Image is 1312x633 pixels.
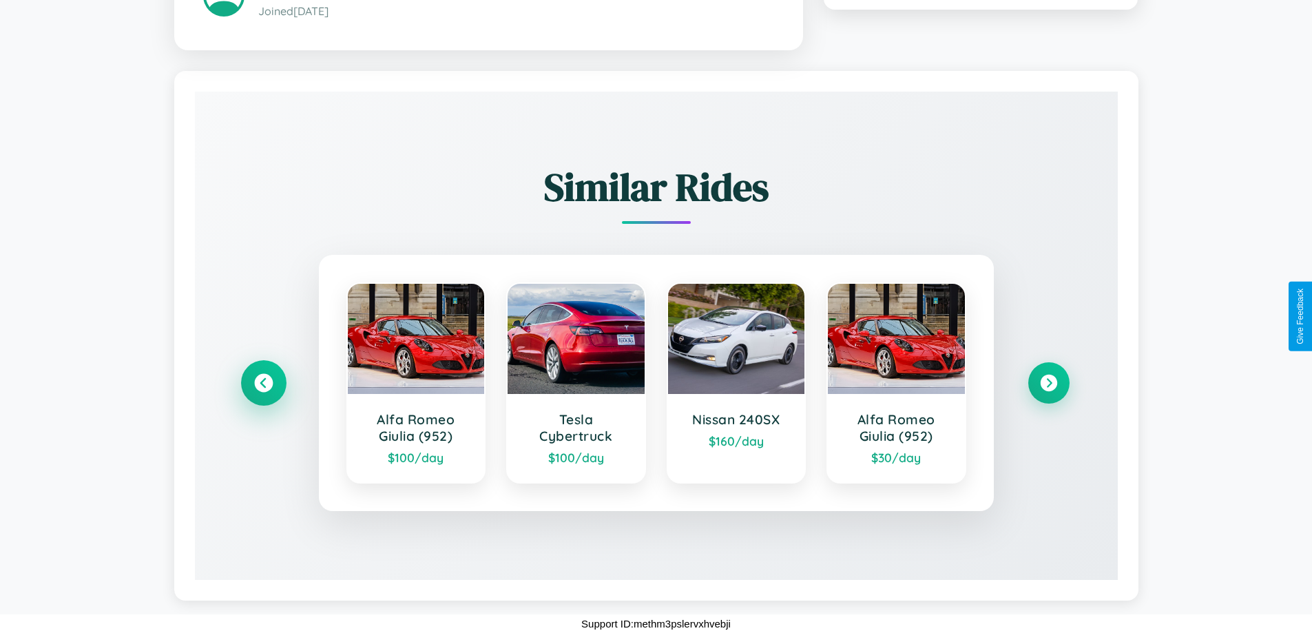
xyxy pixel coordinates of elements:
h3: Alfa Romeo Giulia (952) [362,411,471,444]
a: Nissan 240SX$160/day [667,282,806,484]
div: Give Feedback [1295,289,1305,344]
h3: Nissan 240SX [682,411,791,428]
div: $ 100 /day [521,450,631,465]
h3: Alfa Romeo Giulia (952) [842,411,951,444]
h3: Tesla Cybertruck [521,411,631,444]
p: Support ID: methm3pslervxhvebji [581,614,731,633]
div: $ 30 /day [842,450,951,465]
div: $ 160 /day [682,433,791,448]
h2: Similar Rides [243,160,1070,214]
a: Alfa Romeo Giulia (952)$100/day [346,282,486,484]
a: Alfa Romeo Giulia (952)$30/day [826,282,966,484]
a: Tesla Cybertruck$100/day [506,282,646,484]
p: Joined [DATE] [258,1,774,21]
div: $ 100 /day [362,450,471,465]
